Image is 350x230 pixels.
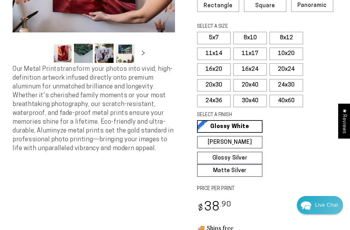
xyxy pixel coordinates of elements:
bdi: 38 [197,201,231,214]
div: Contact Us Directly [315,196,338,214]
label: 24x30 [269,79,303,92]
button: Load image 4 in gallery view [116,44,134,63]
legend: SELECT A FINISH [197,112,279,119]
div: Chat widget toggle [297,196,343,214]
label: 11x17 [233,48,267,60]
sup: .90 [220,201,231,208]
label: 8x10 [233,32,267,44]
button: Load image 2 in gallery view [74,44,93,63]
legend: SELECT A SIZE [197,23,279,30]
span: $ [198,204,203,213]
a: [PERSON_NAME] [197,136,262,149]
label: 24x36 [197,95,231,107]
label: 20x24 [269,63,303,76]
label: 20x40 [233,79,267,92]
label: 30x40 [233,95,267,107]
label: 20x30 [197,79,231,92]
a: Matte Silver [197,164,262,177]
label: 8x12 [269,32,303,44]
span: Square [255,3,275,9]
label: 16x20 [197,63,231,76]
label: PRICE PER PRINT [197,185,337,193]
span: Our Metal Prints transform your photos into vivid, high-definition artwork infused directly onto ... [13,66,174,152]
a: Glossy Silver [197,152,262,164]
div: Click to open Judge.me floating reviews tab [338,104,350,138]
label: 40x60 [269,95,303,107]
button: Slide left [37,47,51,60]
button: Load image 3 in gallery view [95,44,114,63]
button: Load image 1 in gallery view [53,44,72,63]
label: 11x14 [197,48,231,60]
label: 5x7 [197,32,231,44]
span: Rectangle [204,3,233,9]
button: Slide right [136,47,150,60]
label: 10x20 [269,48,303,60]
span: Panoramic [297,3,327,8]
label: 16x24 [233,63,267,76]
a: Glossy White [197,120,262,133]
